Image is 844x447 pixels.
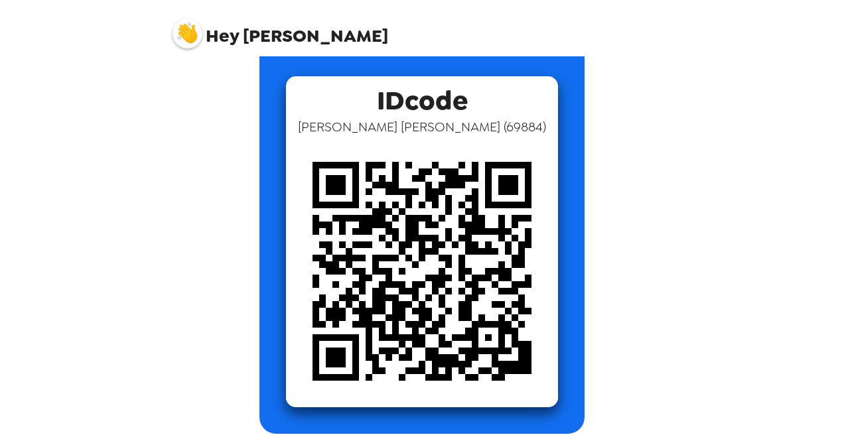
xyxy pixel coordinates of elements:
span: Hey [206,24,239,48]
span: IDcode [377,76,468,118]
img: qr code [286,135,558,407]
img: profile pic [173,19,202,48]
span: [PERSON_NAME] [PERSON_NAME] ( 69884 ) [298,118,546,135]
span: [PERSON_NAME] [173,12,388,45]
